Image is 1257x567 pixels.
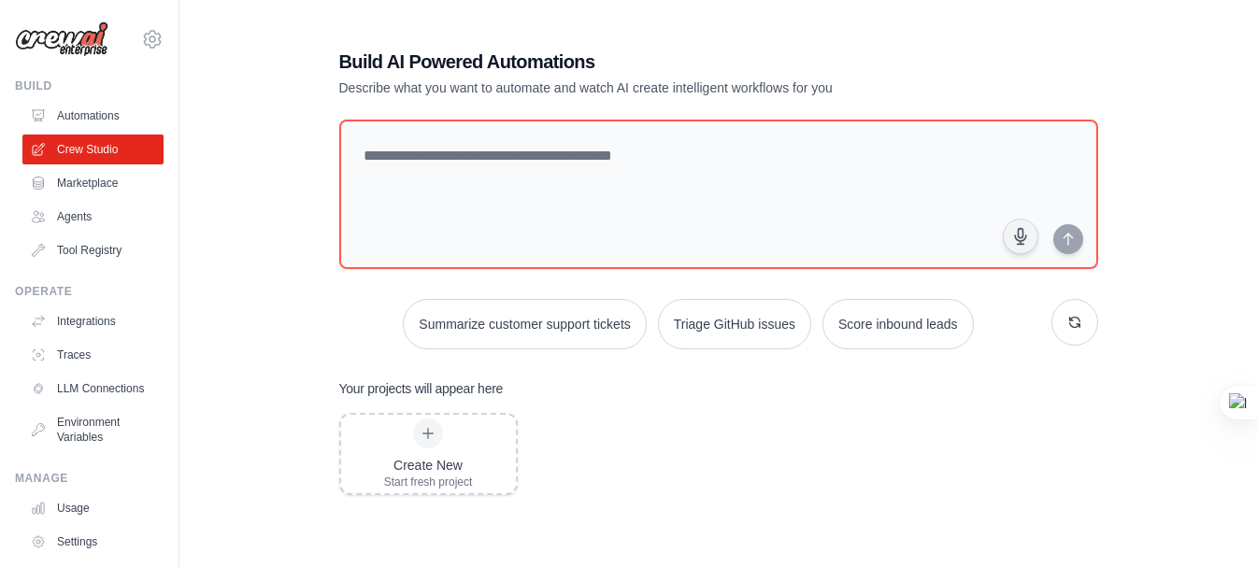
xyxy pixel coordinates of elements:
[15,471,164,486] div: Manage
[22,202,164,232] a: Agents
[339,379,504,398] h3: Your projects will appear here
[1003,219,1038,254] button: Click to speak your automation idea
[22,135,164,164] a: Crew Studio
[22,407,164,452] a: Environment Variables
[22,527,164,557] a: Settings
[22,493,164,523] a: Usage
[339,78,967,97] p: Describe what you want to automate and watch AI create intelligent workflows for you
[15,78,164,93] div: Build
[22,101,164,131] a: Automations
[403,299,646,349] button: Summarize customer support tickets
[22,235,164,265] a: Tool Registry
[22,340,164,370] a: Traces
[822,299,974,349] button: Score inbound leads
[384,475,473,489] div: Start fresh project
[15,284,164,299] div: Operate
[339,49,967,75] h1: Build AI Powered Automations
[658,299,811,349] button: Triage GitHub issues
[22,168,164,198] a: Marketplace
[1051,299,1098,346] button: Get new suggestions
[22,306,164,336] a: Integrations
[15,21,108,57] img: Logo
[384,456,473,475] div: Create New
[22,374,164,404] a: LLM Connections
